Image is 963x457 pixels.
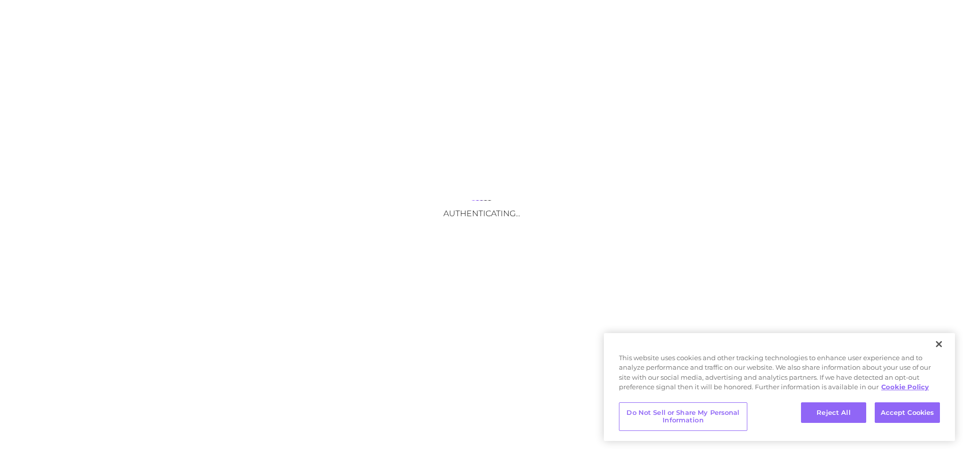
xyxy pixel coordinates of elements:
button: Accept Cookies [875,402,940,423]
h3: Authenticating... [381,209,582,218]
button: Close [928,333,950,355]
button: Reject All [801,402,866,423]
a: More information about your privacy, opens in a new tab [881,383,929,391]
div: Privacy [604,333,955,441]
div: Cookie banner [604,333,955,441]
div: This website uses cookies and other tracking technologies to enhance user experience and to analy... [604,353,955,397]
button: Do Not Sell or Share My Personal Information, Opens the preference center dialog [619,402,747,431]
